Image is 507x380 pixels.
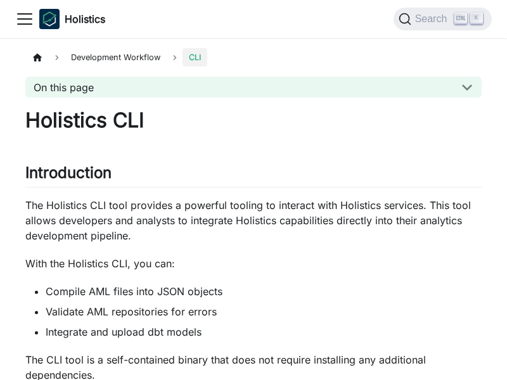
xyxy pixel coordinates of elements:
li: Validate AML repositories for errors [46,304,482,319]
kbd: K [470,13,483,24]
nav: Breadcrumbs [25,48,482,66]
li: Compile AML files into JSON objects [46,284,482,299]
span: Search [411,13,455,25]
button: On this page [25,77,482,98]
b: Holistics [65,11,105,27]
a: Home page [25,48,49,66]
img: Holistics [39,9,60,29]
h1: Holistics CLI [25,108,482,133]
a: HolisticsHolistics [39,9,105,29]
p: With the Holistics CLI, you can: [25,256,482,271]
p: The Holistics CLI tool provides a powerful tooling to interact with Holistics services. This tool... [25,198,482,243]
span: CLI [183,48,207,66]
li: Integrate and upload dbt models [46,324,482,339]
button: Search (Ctrl+K) [394,8,492,30]
h2: Introduction [25,163,482,187]
button: Toggle navigation bar [15,9,34,28]
span: Development Workflow [65,48,167,66]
